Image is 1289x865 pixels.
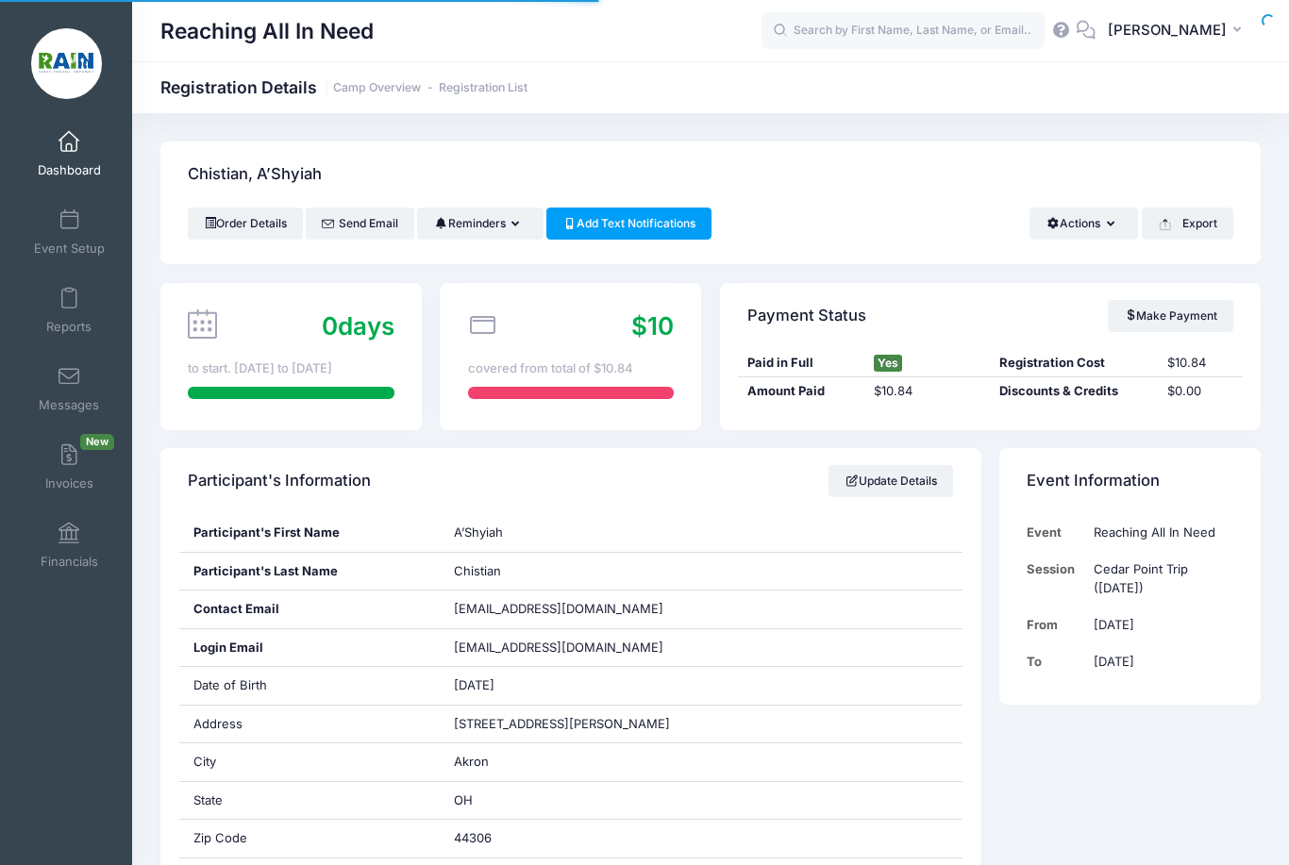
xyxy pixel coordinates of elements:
[1084,607,1233,643] td: [DATE]
[1027,455,1160,508] h4: Event Information
[738,382,864,401] div: Amount Paid
[179,667,441,705] div: Date of Birth
[1027,551,1084,607] td: Session
[179,782,441,820] div: State
[1030,208,1138,240] button: Actions
[179,820,441,857] div: Zip Code
[1084,643,1233,680] td: [DATE]
[1108,20,1227,41] span: [PERSON_NAME]
[188,359,393,378] div: to start. [DATE] to [DATE]
[468,359,674,378] div: covered from total of $10.84
[333,81,421,95] a: Camp Overview
[454,792,473,807] span: OH
[25,512,114,578] a: Financials
[454,601,663,616] span: [EMAIL_ADDRESS][DOMAIN_NAME]
[25,434,114,500] a: InvoicesNew
[454,677,494,692] span: [DATE]
[874,355,902,372] span: Yes
[454,754,489,769] span: Akron
[454,524,503,540] span: A’Shyiah
[25,356,114,422] a: Messages
[990,382,1158,401] div: Discounts & Credits
[1027,643,1084,680] td: To
[80,434,114,450] span: New
[738,354,864,373] div: Paid in Full
[1027,514,1084,551] td: Event
[864,382,991,401] div: $10.84
[179,743,441,781] div: City
[160,9,374,53] h1: Reaching All In Need
[179,514,441,552] div: Participant's First Name
[1158,382,1242,401] div: $0.00
[1158,354,1242,373] div: $10.84
[1142,208,1233,240] button: Export
[1084,551,1233,607] td: Cedar Point Trip ([DATE])
[160,77,527,97] h1: Registration Details
[990,354,1158,373] div: Registration Cost
[188,148,322,202] h4: Chistian, A’Shyiah
[39,397,99,413] span: Messages
[31,28,102,99] img: Reaching All In Need
[188,455,371,508] h4: Participant's Information
[454,563,501,578] span: Chistian
[179,591,441,628] div: Contact Email
[454,830,492,845] span: 44306
[322,308,394,344] div: days
[1027,607,1084,643] td: From
[46,319,92,335] span: Reports
[25,199,114,265] a: Event Setup
[1108,300,1233,332] a: Make Payment
[306,208,414,240] a: Send Email
[1096,9,1261,53] button: [PERSON_NAME]
[179,629,441,667] div: Login Email
[417,208,543,240] button: Reminders
[454,716,670,731] span: [STREET_ADDRESS][PERSON_NAME]
[322,311,338,341] span: 0
[829,465,954,497] a: Update Details
[1084,514,1233,551] td: Reaching All In Need
[747,289,866,342] h4: Payment Status
[45,475,93,491] span: Invoices
[34,241,105,257] span: Event Setup
[188,208,303,240] a: Order Details
[41,554,98,570] span: Financials
[38,162,101,178] span: Dashboard
[454,639,690,657] span: [EMAIL_ADDRESS][DOMAIN_NAME]
[439,81,527,95] a: Registration List
[546,208,712,240] a: Add Text Notifications
[25,121,114,187] a: Dashboard
[762,12,1045,50] input: Search by First Name, Last Name, or Email...
[631,311,674,341] span: $10
[179,706,441,743] div: Address
[179,553,441,591] div: Participant's Last Name
[25,277,114,343] a: Reports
